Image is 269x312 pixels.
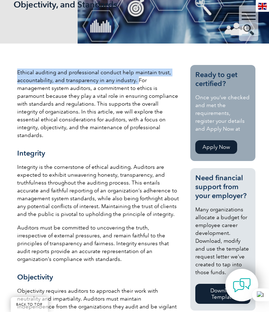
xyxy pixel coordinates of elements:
p: Once you’ve checked and met the requirements, register your details and Apply Now at [195,94,250,133]
a: Download Template [195,284,250,304]
img: contact-chat.png [233,276,251,294]
h3: Need financial support from your employer? [195,173,250,200]
p: Many organizations allocate a budget for employee career development. Download, modify and use th... [195,206,250,276]
a: BACK TO TOP [11,297,48,312]
h3: Integrity [17,149,180,158]
h3: Ready to get certified? [195,70,250,88]
img: en [258,3,267,10]
a: Apply Now [195,140,237,154]
p: Auditors must be committed to uncovering the truth, irrespective of external pressures, and remai... [17,224,180,263]
p: Integrity is the cornerstone of ethical auditing. Auditors are expected to exhibit unwavering hon... [17,163,180,218]
h3: Objectivity [17,273,180,282]
p: Ethical auditing and professional conduct help maintain trust, accountability, and transparency i... [17,69,180,139]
